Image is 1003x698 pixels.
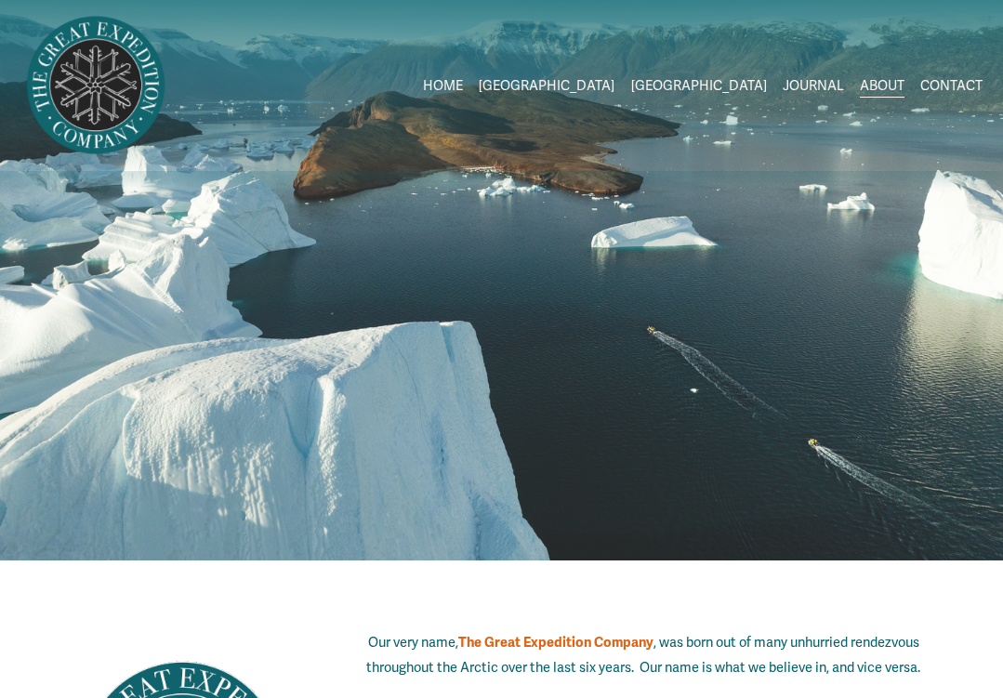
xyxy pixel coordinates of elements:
[631,72,767,99] a: folder dropdown
[920,72,983,99] a: CONTACT
[20,10,171,161] img: Arctic Expeditions
[631,73,767,98] span: [GEOGRAPHIC_DATA]
[368,634,458,651] span: Our very name,
[423,72,463,99] a: HOME
[458,634,653,651] strong: The Great Expedition Company
[479,72,614,99] a: folder dropdown
[783,72,844,99] a: JOURNAL
[860,72,904,99] a: ABOUT
[479,73,614,98] span: [GEOGRAPHIC_DATA]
